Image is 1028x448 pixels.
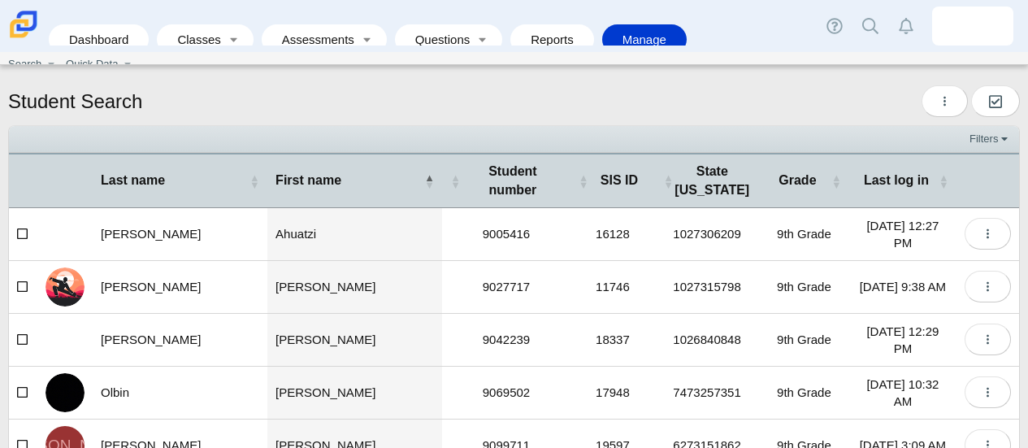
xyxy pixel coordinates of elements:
[275,172,421,189] span: First name
[442,314,570,367] td: 9042239
[57,24,141,54] a: Dashboard
[2,52,42,76] a: Search
[267,261,442,314] td: [PERSON_NAME]
[674,163,751,199] span: State [US_STATE]
[46,373,85,412] img: olbin.alvarez.d3vp2D
[965,131,1015,147] a: Filters
[759,261,849,314] td: 9th Grade
[442,261,570,314] td: 9027717
[932,7,1013,46] a: matthew.fibich.kEPuGm
[849,208,956,261] td: [DATE] 12:27 PM
[450,173,460,189] span: Student number : Activate to sort
[570,367,655,420] td: 17948
[759,208,849,261] td: 9th Grade
[570,314,655,367] td: 18337
[270,24,356,54] a: Assessments
[655,208,759,261] td: 1027306209
[610,24,679,54] a: Manage
[570,261,655,314] td: 11746
[267,367,442,420] td: [PERSON_NAME]
[663,173,670,189] span: State ID : Activate to sort
[42,52,59,76] a: Toggle expanded
[655,314,759,367] td: 1026840848
[463,163,562,199] span: Student number
[759,314,849,367] td: 9th Grade
[592,172,647,189] span: SIS ID
[888,8,924,44] a: Alerts
[119,52,136,76] a: Toggle expanded
[759,367,849,420] td: 9th Grade
[849,367,956,420] td: [DATE] 10:32 AM
[965,376,1011,408] button: More options
[165,24,222,54] a: Classes
[570,208,655,261] td: 16128
[7,30,41,44] a: Carmen School of Science & Technology
[93,367,267,420] td: Olbin
[8,88,142,115] h1: Student Search
[267,208,442,261] td: Ahuatzi
[849,261,956,314] td: [DATE] 9:38 AM
[471,24,494,54] a: Toggle expanded
[46,320,85,359] img: najma.ali.pvG3ew
[442,367,570,420] td: 9069502
[356,24,379,54] a: Toggle expanded
[965,271,1011,302] button: More options
[46,267,85,307] img: rodolfo.aldape.BHnP7j
[655,261,759,314] td: 1027315798
[101,172,246,189] span: Last name
[579,173,588,189] span: SIS ID : Activate to sort
[249,173,259,189] span: Last name : Activate to sort
[267,314,442,367] td: [PERSON_NAME]
[46,215,85,254] img: david.ahuatzi.xdQfdX
[655,367,759,420] td: 7473257351
[7,7,41,41] img: Carmen School of Science & Technology
[424,173,434,189] span: First name : Activate to invert sorting
[960,13,986,39] img: matthew.fibich.kEPuGm
[403,24,471,54] a: Questions
[831,173,841,189] span: Grade : Activate to sort
[849,314,956,367] td: [DATE] 12:29 PM
[518,24,586,54] a: Reports
[857,172,935,189] span: Last log in
[767,172,828,189] span: Grade
[223,24,245,54] a: Toggle expanded
[442,208,570,261] td: 9005416
[93,208,267,261] td: [PERSON_NAME]
[93,261,267,314] td: [PERSON_NAME]
[965,218,1011,250] button: More options
[965,324,1011,355] button: More options
[93,314,267,367] td: [PERSON_NAME]
[939,173,948,189] span: Last log in : Activate to sort
[59,52,119,76] a: Quick Data
[922,85,968,117] button: More options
